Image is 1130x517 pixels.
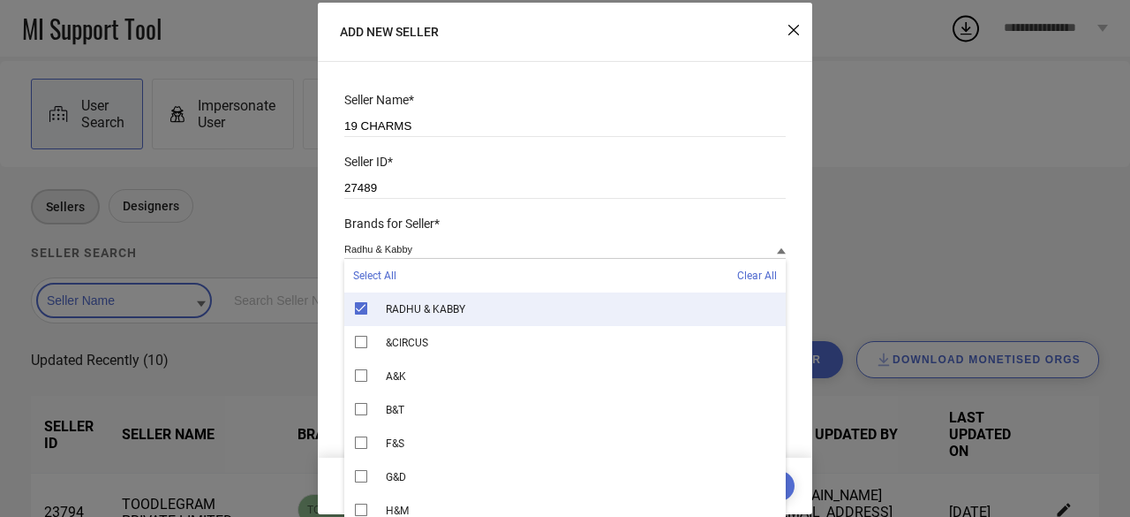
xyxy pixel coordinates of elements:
[386,404,404,416] span: B&T
[344,178,786,199] input: Add seller id here (numbers only)
[386,505,409,517] span: H&M
[344,460,786,494] div: G&D
[737,270,777,282] span: Clear All
[344,360,786,393] div: A&K
[344,393,786,427] div: B&T
[344,93,786,107] div: Seller Name*
[344,427,786,460] div: F&S
[386,303,465,316] span: RADHU & KABBY
[386,437,404,450] span: F&S
[344,116,786,137] input: Add seller name here
[344,155,786,169] div: Seller ID*
[386,471,406,483] span: G&D
[386,337,428,349] span: &CIRCUS
[344,326,786,360] div: &CIRCUS
[340,25,439,39] span: ADD NEW SELLER
[344,293,786,326] div: RADHU & KABBY
[353,270,396,282] span: Select All
[344,217,786,231] div: Brands for Seller*
[386,370,406,383] span: A&K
